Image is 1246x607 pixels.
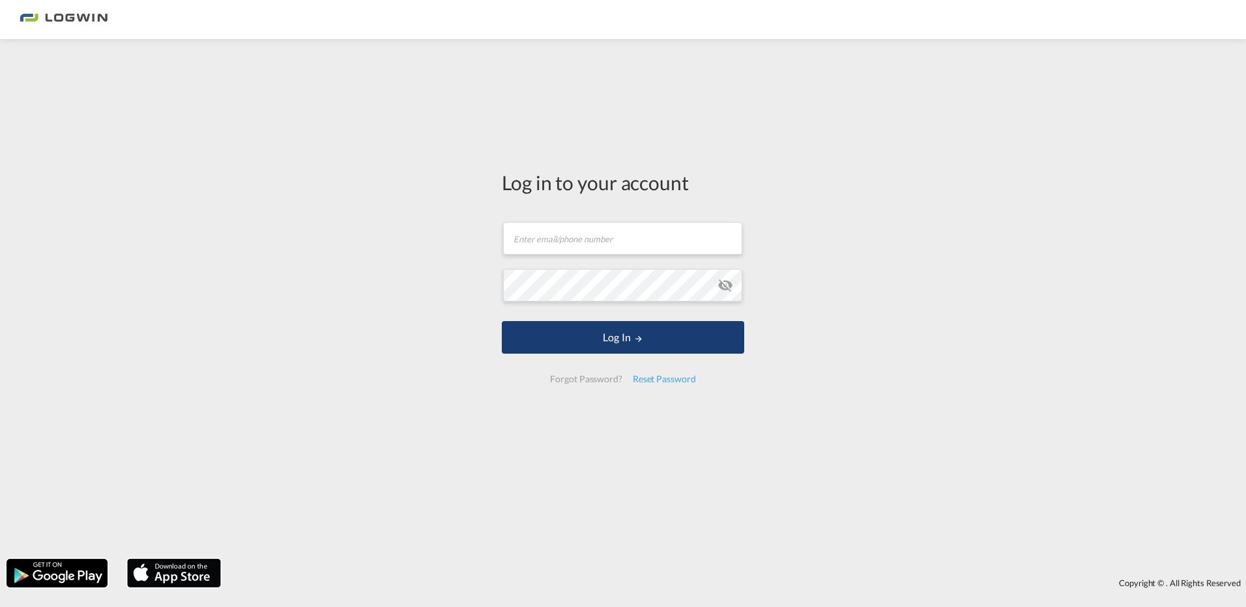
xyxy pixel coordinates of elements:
button: LOGIN [502,321,744,354]
div: Copyright © . All Rights Reserved [227,572,1246,594]
input: Enter email/phone number [503,222,742,255]
md-icon: icon-eye-off [717,277,733,293]
img: apple.png [126,558,222,589]
div: Reset Password [628,367,701,391]
div: Forgot Password? [545,367,627,391]
img: 2761ae10d95411efa20a1f5e0282d2d7.png [20,5,108,35]
div: Log in to your account [502,169,744,196]
img: google.png [5,558,109,589]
